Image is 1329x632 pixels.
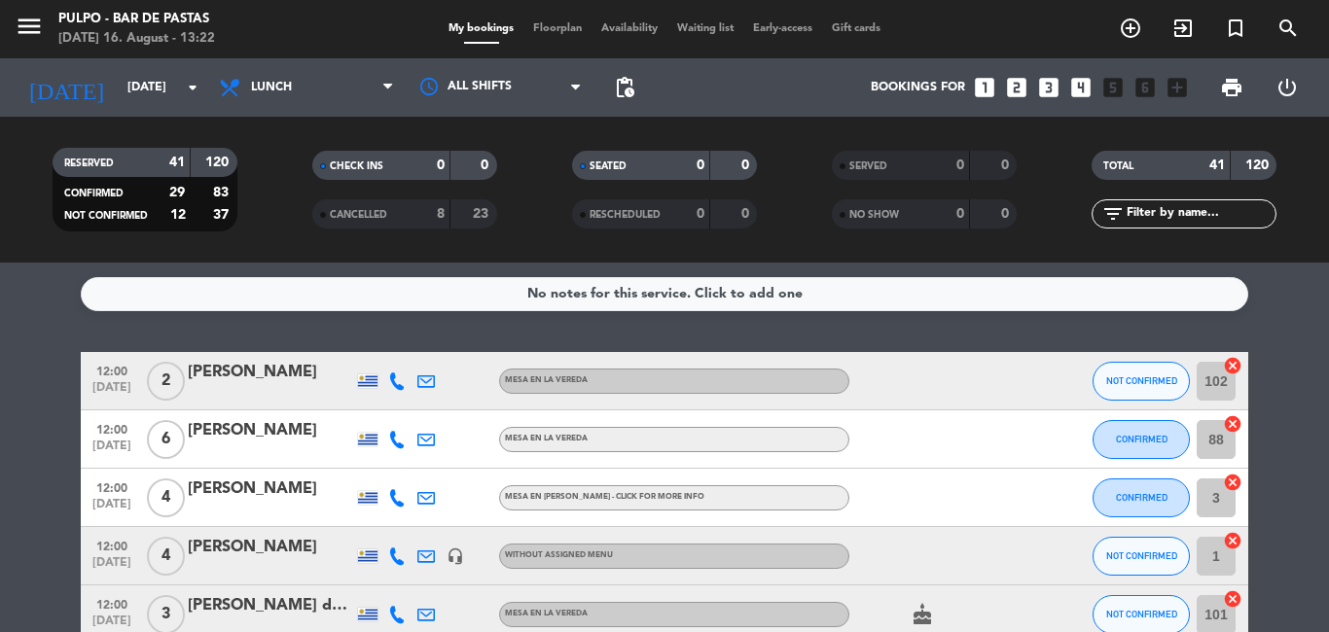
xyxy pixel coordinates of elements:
[1223,356,1242,375] i: cancel
[822,23,890,34] span: Gift cards
[1100,75,1126,100] i: looks_5
[1036,75,1061,100] i: looks_3
[527,283,803,305] div: No notes for this service. Click to add one
[1223,473,1242,492] i: cancel
[64,211,148,221] span: NOT CONFIRMED
[188,476,353,502] div: [PERSON_NAME]
[1245,158,1273,172] strong: 120
[447,547,464,565] i: headset_mic
[1093,537,1190,576] button: NOT CONFIRMED
[251,81,292,94] span: Lunch
[88,381,136,404] span: [DATE]
[169,156,185,169] strong: 41
[972,75,997,100] i: looks_one
[1103,161,1133,171] span: TOTAL
[743,23,822,34] span: Early-access
[188,360,353,385] div: [PERSON_NAME]
[88,498,136,520] span: [DATE]
[697,158,704,172] strong: 0
[1276,17,1300,40] i: search
[473,207,492,221] strong: 23
[613,76,636,99] span: pending_actions
[956,158,964,172] strong: 0
[1223,589,1242,609] i: cancel
[88,475,136,498] span: 12:00
[1223,531,1242,550] i: cancel
[1223,414,1242,434] i: cancel
[437,207,445,221] strong: 8
[213,208,233,222] strong: 37
[147,537,185,576] span: 4
[147,362,185,401] span: 2
[147,420,185,459] span: 6
[1116,434,1167,444] span: CONFIRMED
[911,603,934,626] i: cake
[1093,478,1190,517] button: CONFIRMED
[181,76,204,99] i: arrow_drop_down
[956,207,964,221] strong: 0
[330,210,387,220] span: CANCELLED
[505,610,588,617] span: MESA EN LA VEREDA
[481,158,492,172] strong: 0
[741,158,753,172] strong: 0
[505,376,588,384] span: MESA EN LA VEREDA
[64,189,124,198] span: CONFIRMED
[1068,75,1094,100] i: looks_4
[15,66,118,109] i: [DATE]
[1119,17,1142,40] i: add_circle_outline
[1209,158,1225,172] strong: 41
[88,592,136,614] span: 12:00
[169,186,185,199] strong: 29
[1125,203,1275,225] input: Filter by name...
[330,161,383,171] span: CHECK INS
[15,12,44,41] i: menu
[871,81,965,94] span: Bookings for
[590,210,661,220] span: RESCHEDULED
[1165,75,1190,100] i: add_box
[188,593,353,618] div: [PERSON_NAME] de los [PERSON_NAME]
[88,417,136,439] span: 12:00
[1004,75,1029,100] i: looks_two
[1106,609,1177,619] span: NOT CONFIRMED
[1171,17,1195,40] i: exit_to_app
[205,156,233,169] strong: 120
[697,207,704,221] strong: 0
[1093,362,1190,401] button: NOT CONFIRMED
[505,435,588,442] span: MESA EN LA VEREDA
[147,478,185,517] span: 4
[1106,375,1177,386] span: NOT CONFIRMED
[1132,75,1158,100] i: looks_6
[188,535,353,560] div: [PERSON_NAME]
[592,23,667,34] span: Availability
[1275,76,1299,99] i: power_settings_new
[505,551,613,559] span: Without assigned menu
[64,158,114,168] span: RESERVED
[437,158,445,172] strong: 0
[1001,207,1013,221] strong: 0
[15,12,44,48] button: menu
[1101,202,1125,226] i: filter_list
[1001,158,1013,172] strong: 0
[188,418,353,443] div: [PERSON_NAME]
[1220,76,1243,99] span: print
[1093,420,1190,459] button: CONFIRMED
[1116,492,1167,503] span: CONFIRMED
[88,556,136,579] span: [DATE]
[667,23,743,34] span: Waiting list
[439,23,523,34] span: My bookings
[849,210,899,220] span: NO SHOW
[741,207,753,221] strong: 0
[1259,58,1314,117] div: LOG OUT
[88,439,136,462] span: [DATE]
[88,534,136,556] span: 12:00
[1106,550,1177,561] span: NOT CONFIRMED
[849,161,887,171] span: SERVED
[170,208,186,222] strong: 12
[590,161,627,171] span: SEATED
[1224,17,1247,40] i: turned_in_not
[523,23,592,34] span: Floorplan
[505,493,704,501] span: MESA EN [PERSON_NAME] - click for more info
[88,359,136,381] span: 12:00
[58,10,215,29] div: Pulpo - Bar de Pastas
[58,29,215,49] div: [DATE] 16. August - 13:22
